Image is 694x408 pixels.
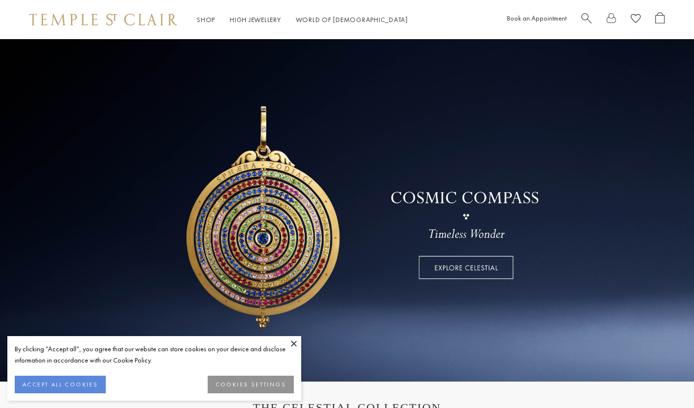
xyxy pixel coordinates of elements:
[581,12,592,27] a: Search
[15,343,294,366] div: By clicking “Accept all”, you agree that our website can store cookies on your device and disclos...
[507,14,567,23] a: Book an Appointment
[296,15,408,24] a: World of [DEMOGRAPHIC_DATA]World of [DEMOGRAPHIC_DATA]
[645,362,684,398] iframe: Gorgias live chat messenger
[230,15,281,24] a: High JewelleryHigh Jewellery
[655,12,665,27] a: Open Shopping Bag
[631,12,641,27] a: View Wishlist
[15,376,106,393] button: ACCEPT ALL COOKIES
[29,14,177,25] img: Temple St. Clair
[197,14,408,26] nav: Main navigation
[208,376,294,393] button: COOKIES SETTINGS
[197,15,215,24] a: ShopShop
